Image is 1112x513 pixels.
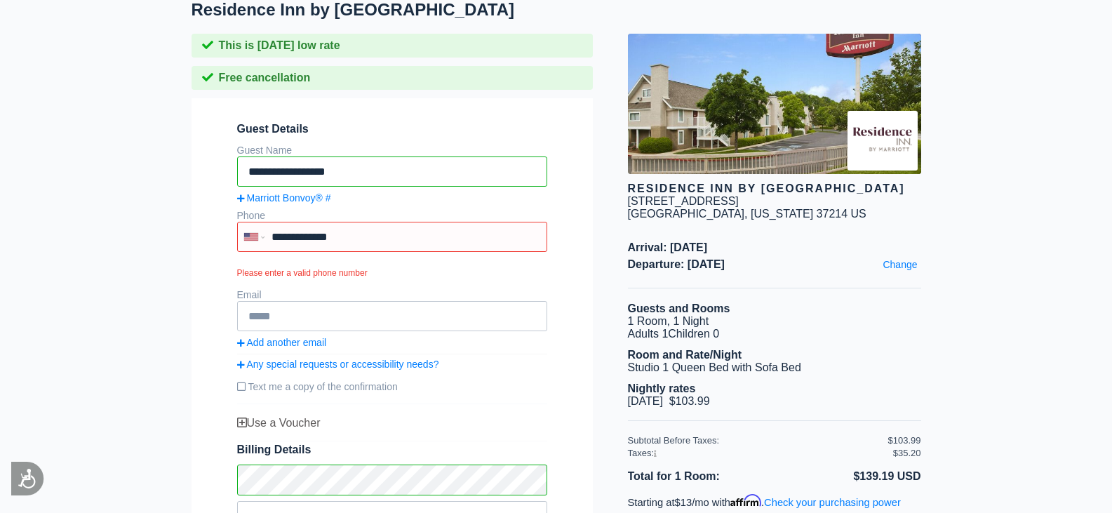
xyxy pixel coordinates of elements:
label: Phone [237,210,265,221]
div: Taxes: [628,448,888,458]
img: Brand logo for Residence Inn by Marriott Nashville Airport [848,111,918,171]
div: United States: +1 [239,223,268,251]
span: US [851,208,866,220]
b: Guests and Rooms [628,302,730,314]
li: Studio 1 Queen Bed with Sofa Bed [628,361,921,374]
li: Adults 1 [628,328,921,340]
span: Guest Details [237,123,547,135]
b: Nightly rates [628,382,696,394]
b: Room and Rate/Night [628,349,742,361]
img: hotel image [628,34,921,174]
a: Any special requests or accessibility needs? [237,359,547,370]
a: Add another email [237,337,547,348]
label: Text me a copy of the confirmation [237,375,547,398]
span: [GEOGRAPHIC_DATA], [628,208,748,220]
small: Please enter a valid phone number [237,268,547,278]
label: Email [237,289,262,300]
span: [US_STATE] [751,208,813,220]
span: 37214 [817,208,848,220]
div: Subtotal Before Taxes: [628,435,888,446]
div: Free cancellation [192,66,593,90]
a: Check your purchasing power - Learn more about Affirm Financing (opens in modal) [764,497,901,508]
div: $35.20 [893,448,921,458]
div: $103.99 [888,435,921,446]
span: Affirm [730,494,761,507]
span: Arrival: [DATE] [628,241,921,254]
div: [STREET_ADDRESS] [628,195,739,208]
label: Guest Name [237,145,293,156]
a: Change [879,255,920,274]
span: [DATE] $103.99 [628,395,710,407]
span: Departure: [DATE] [628,258,921,271]
div: Use a Voucher [237,417,547,429]
li: $139.19 USD [775,467,921,486]
li: 1 Room, 1 Night [628,315,921,328]
a: Marriott Bonvoy® # [237,192,547,204]
li: Total for 1 Room: [628,467,775,486]
span: Billing Details [237,444,547,456]
div: Residence Inn by [GEOGRAPHIC_DATA] [628,182,921,195]
span: Children 0 [668,328,719,340]
p: Starting at /mo with . [628,494,921,508]
div: This is [DATE] low rate [192,34,593,58]
span: $13 [675,497,692,508]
